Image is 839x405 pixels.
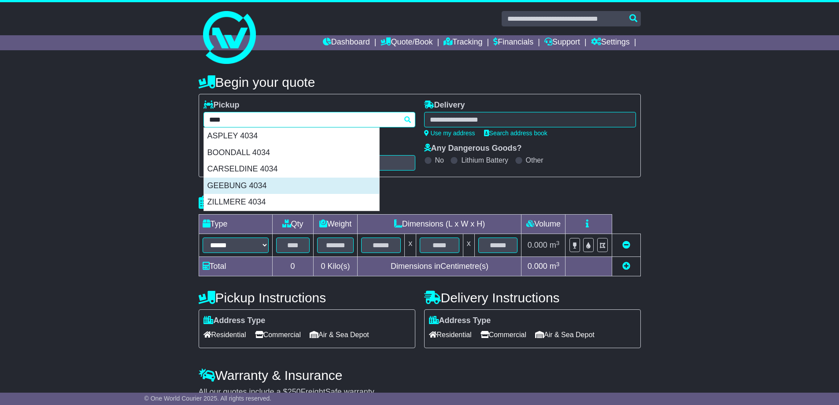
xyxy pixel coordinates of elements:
a: Search address book [484,130,547,137]
a: Quote/Book [381,35,432,50]
td: Dimensions in Centimetre(s) [358,257,521,276]
span: Air & Sea Depot [310,328,369,342]
span: Commercial [480,328,526,342]
sup: 3 [556,240,560,246]
a: Tracking [444,35,482,50]
div: ZILLMERE 4034 [204,194,379,211]
span: Residential [203,328,246,342]
typeahead: Please provide city [203,112,415,127]
a: Settings [591,35,630,50]
a: Add new item [622,262,630,271]
span: © One World Courier 2025. All rights reserved. [144,395,272,402]
span: 250 [288,387,301,396]
label: Other [526,156,543,164]
label: Any Dangerous Goods? [424,144,522,153]
span: 0.000 [528,262,547,271]
label: Pickup [203,100,240,110]
span: Commercial [255,328,301,342]
td: Weight [313,215,358,234]
div: BOONDALL 4034 [204,145,379,161]
span: m [550,241,560,249]
h4: Pickup Instructions [199,290,415,305]
label: No [435,156,444,164]
label: Address Type [429,316,491,326]
a: Dashboard [323,35,370,50]
span: m [550,262,560,271]
td: Dimensions (L x W x H) [358,215,521,234]
td: Kilo(s) [313,257,358,276]
td: Qty [272,215,313,234]
td: x [405,234,416,257]
a: Financials [493,35,533,50]
td: x [463,234,474,257]
div: All our quotes include a $ FreightSafe warranty. [199,387,641,397]
h4: Warranty & Insurance [199,368,641,383]
sup: 3 [556,261,560,268]
h4: Delivery Instructions [424,290,641,305]
td: Volume [521,215,565,234]
div: ASPLEY 4034 [204,128,379,145]
div: GEEBUNG 4034 [204,178,379,194]
label: Lithium Battery [461,156,508,164]
td: 0 [272,257,313,276]
div: CARSELDINE 4034 [204,161,379,178]
span: Air & Sea Depot [535,328,595,342]
label: Delivery [424,100,465,110]
span: 0.000 [528,241,547,249]
span: Residential [429,328,472,342]
h4: Begin your quote [199,75,641,89]
span: 0 [321,262,325,271]
a: Remove this item [622,241,630,249]
label: Address Type [203,316,266,326]
a: Use my address [424,130,475,137]
td: Total [199,257,272,276]
h4: Package details | [199,195,309,210]
a: Support [544,35,580,50]
td: Type [199,215,272,234]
